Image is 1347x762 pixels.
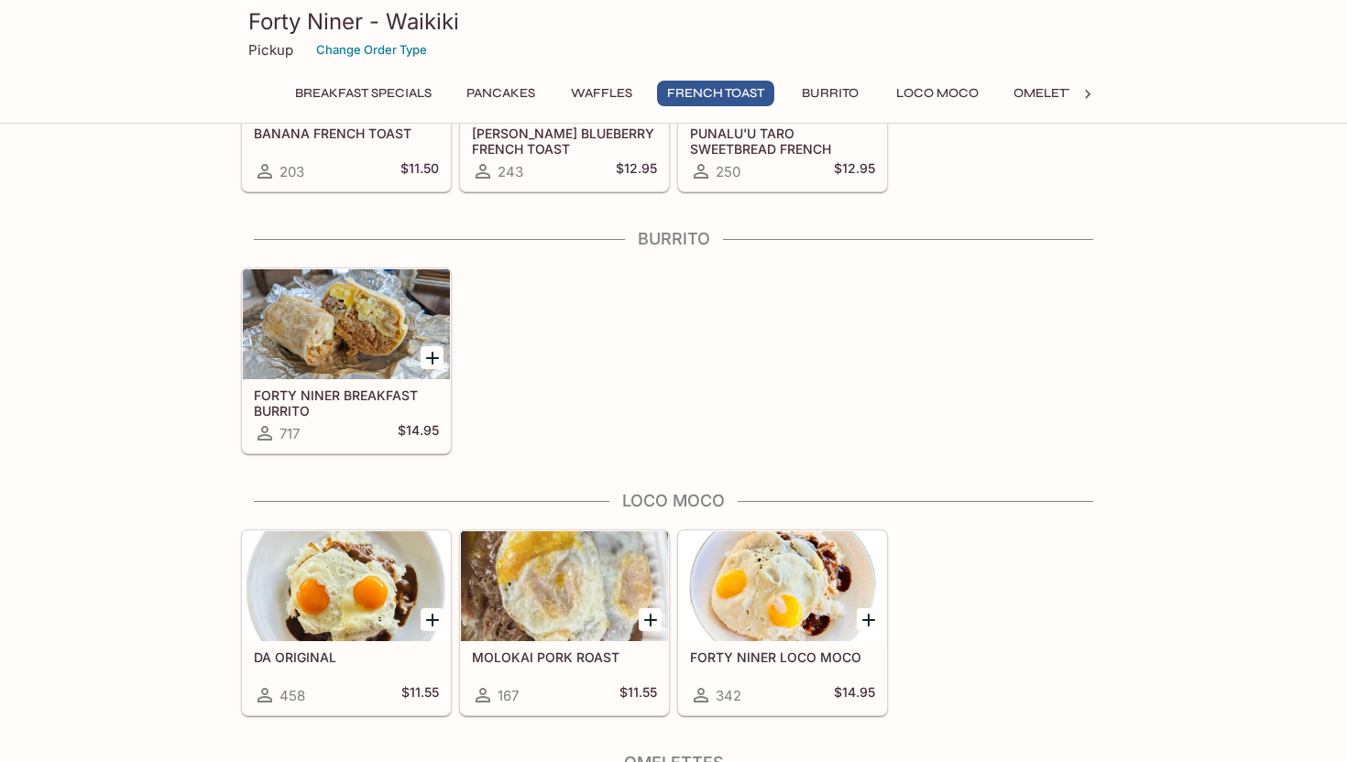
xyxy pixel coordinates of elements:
a: FORTY NINER LOCO MOCO342$14.95 [678,530,887,715]
h4: Burrito [241,229,1106,249]
span: 243 [498,163,523,180]
button: Change Order Type [308,36,435,64]
button: Add FORTY NINER BREAKFAST BURRITO [421,346,444,369]
span: 167 [498,687,519,704]
h5: $12.95 [616,160,657,182]
button: Add MOLOKAI PORK ROAST [639,608,662,631]
a: DA ORIGINAL458$11.55 [242,530,451,715]
button: Add FORTY NINER LOCO MOCO [857,608,880,631]
span: 717 [279,425,300,442]
h5: $11.55 [619,684,657,706]
button: French Toast [657,81,774,106]
h5: $14.95 [834,684,875,706]
span: 342 [716,687,741,704]
h5: FORTY NINER LOCO MOCO [690,649,875,665]
div: DA ORIGINAL [243,531,450,641]
h5: [PERSON_NAME] BLUEBERRY FRENCH TOAST [472,125,657,156]
h5: $11.55 [401,684,439,706]
h5: PUNALU'U TARO SWEETBREAD FRENCH TOAST [690,125,875,156]
h5: $14.95 [398,422,439,444]
button: Loco Moco [886,81,989,106]
div: MOLOKAI PORK ROAST [461,531,668,641]
h5: BANANA FRENCH TOAST [254,125,439,141]
h5: FORTY NINER BREAKFAST BURRITO [254,387,439,418]
h5: $11.50 [400,160,439,182]
span: 458 [279,687,305,704]
div: FORTY NINER BREAKFAST BURRITO [243,269,450,379]
h3: Forty Niner - Waikiki [248,7,1099,36]
div: FORTY NINER LOCO MOCO [679,531,886,641]
a: MOLOKAI PORK ROAST167$11.55 [460,530,669,715]
a: FORTY NINER BREAKFAST BURRITO717$14.95 [242,268,451,453]
button: Add DA ORIGINAL [421,608,444,631]
p: Pickup [248,41,293,59]
button: Pancakes [456,81,545,106]
button: Burrito [789,81,871,106]
button: Breakfast Specials [285,81,442,106]
h5: MOLOKAI PORK ROAST [472,649,657,665]
h5: DA ORIGINAL [254,649,439,665]
h5: $12.95 [834,160,875,182]
button: Waffles [560,81,642,106]
h4: Loco Moco [241,491,1106,511]
button: Omelettes [1003,81,1100,106]
span: 250 [716,163,740,180]
span: 203 [279,163,304,180]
